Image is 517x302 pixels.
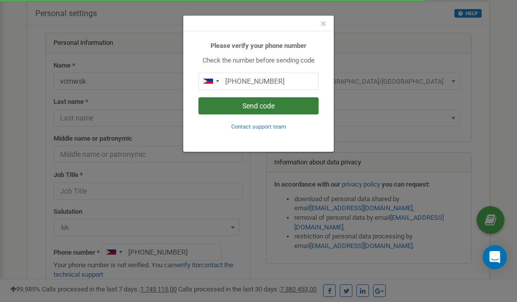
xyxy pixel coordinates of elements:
[321,19,326,29] button: Close
[198,73,319,90] input: 0905 123 4567
[198,97,319,114] button: Send code
[231,124,286,130] small: Contact support team
[199,73,222,89] div: Telephone country code
[231,123,286,130] a: Contact support team
[211,42,306,49] b: Please verify your phone number
[198,56,319,66] p: Check the number before sending code
[483,245,507,269] div: Open Intercom Messenger
[321,18,326,30] span: ×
